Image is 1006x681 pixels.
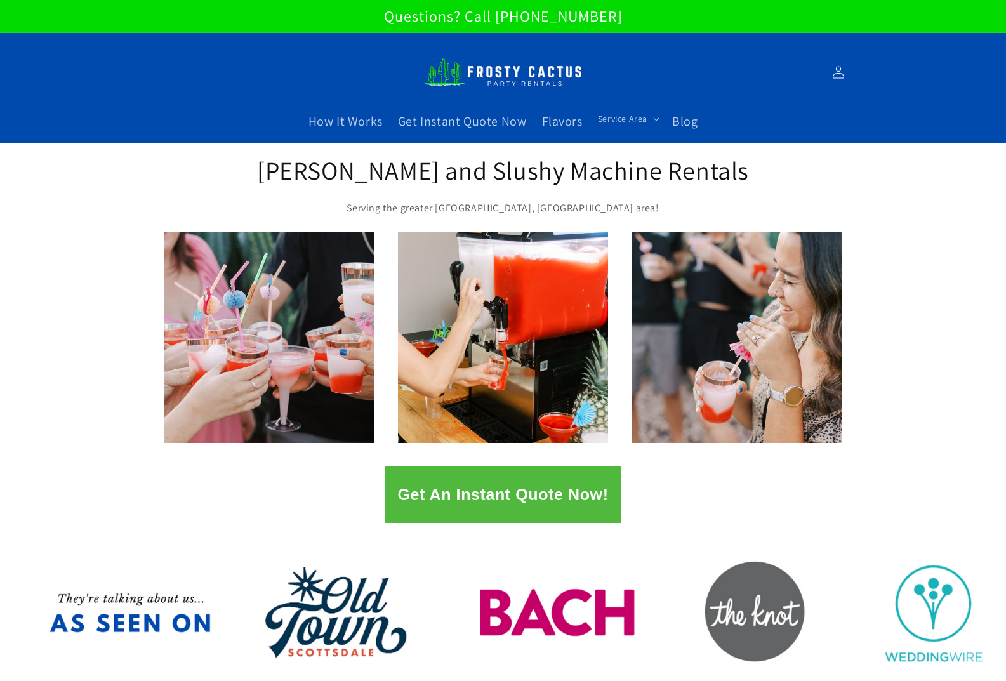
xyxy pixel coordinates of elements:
span: Get Instant Quote Now [398,113,527,129]
a: Get Instant Quote Now [390,105,534,137]
p: Serving the greater [GEOGRAPHIC_DATA], [GEOGRAPHIC_DATA] area! [256,199,751,218]
img: Frosty Cactus Margarita machine rentals Slushy machine rentals dirt soda dirty slushies [424,51,583,94]
span: Flavors [542,113,583,129]
a: How It Works [301,105,390,137]
h2: [PERSON_NAME] and Slushy Machine Rentals [256,154,751,187]
a: Flavors [534,105,590,137]
span: How It Works [308,113,383,129]
summary: Service Area [590,105,665,132]
span: Blog [672,113,698,129]
span: Service Area [598,113,647,124]
button: Get An Instant Quote Now! [385,466,621,523]
a: Blog [665,105,705,137]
